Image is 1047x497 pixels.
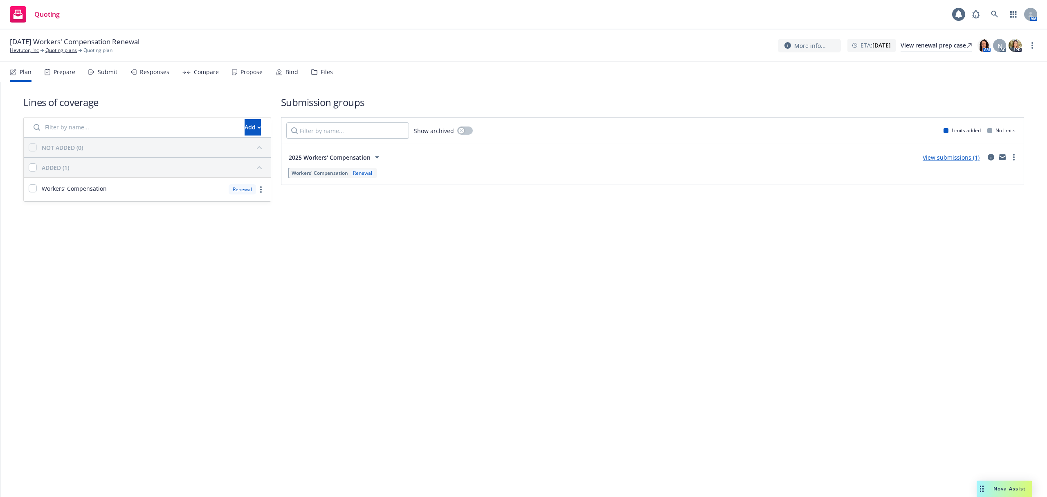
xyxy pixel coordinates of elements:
div: Bind [285,69,298,75]
span: ETA : [861,41,891,50]
span: Workers' Compensation [292,169,348,176]
a: more [256,185,266,194]
div: Compare [194,69,219,75]
span: Show archived [414,127,454,135]
button: ADDED (1) [42,161,266,174]
div: Drag to move [977,481,987,497]
span: N [998,41,1002,50]
a: Quoting [7,3,63,26]
div: No limits [987,127,1016,134]
a: Report a Bug [968,6,984,23]
span: More info... [794,41,826,50]
div: ADDED (1) [42,163,69,172]
img: photo [1009,39,1022,52]
div: Plan [20,69,31,75]
span: [DATE] Workers' Compensation Renewal [10,37,139,47]
h1: Submission groups [281,95,1024,109]
h1: Lines of coverage [23,95,271,109]
button: 2025 Workers' Compensation [286,149,384,165]
span: Quoting plan [83,47,112,54]
div: NOT ADDED (0) [42,143,83,152]
button: Nova Assist [977,481,1032,497]
a: View submissions (1) [923,154,980,161]
div: Files [321,69,333,75]
a: Search [986,6,1003,23]
a: more [1027,41,1037,50]
button: NOT ADDED (0) [42,141,266,154]
button: Add [245,119,261,136]
div: Renewal [229,184,256,194]
a: Switch app [1005,6,1022,23]
div: Prepare [54,69,75,75]
input: Filter by name... [286,122,409,139]
input: Filter by name... [29,119,240,136]
span: Workers' Compensation [42,184,107,193]
img: photo [977,39,991,52]
button: More info... [778,39,841,52]
span: Quoting [34,11,60,18]
a: View renewal prep case [901,39,972,52]
strong: [DATE] [872,41,891,49]
div: Responses [140,69,169,75]
a: mail [998,152,1007,162]
div: Propose [240,69,263,75]
div: Submit [98,69,117,75]
div: Renewal [351,169,374,176]
a: more [1009,152,1019,162]
a: circleInformation [986,152,996,162]
span: 2025 Workers' Compensation [289,153,371,162]
div: Limits added [944,127,981,134]
a: Quoting plans [45,47,77,54]
a: Heytutor, Inc [10,47,39,54]
span: Nova Assist [993,485,1026,492]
